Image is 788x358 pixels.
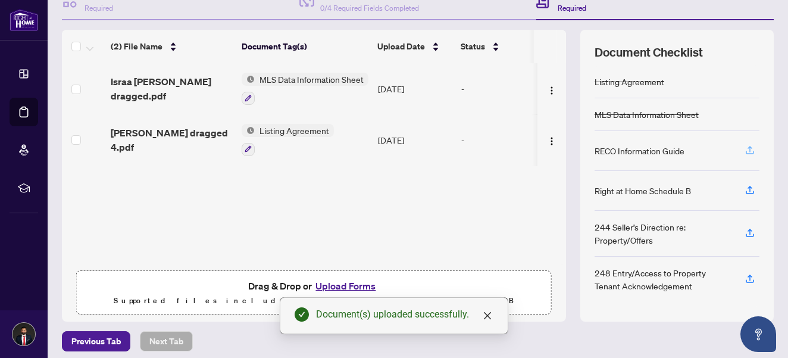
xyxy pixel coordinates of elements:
[111,126,232,154] span: [PERSON_NAME] dragged 4.pdf
[595,266,731,292] div: 248 Entry/Access to Property Tenant Acknowledgement
[12,323,35,345] img: Profile Icon
[84,294,544,308] p: Supported files include .PDF, .JPG, .JPEG, .PNG under 25 MB
[242,73,368,105] button: Status IconMLS Data Information Sheet
[542,79,561,98] button: Logo
[481,309,494,322] a: Close
[373,63,456,114] td: [DATE]
[312,278,379,294] button: Upload Forms
[377,40,425,53] span: Upload Date
[71,332,121,351] span: Previous Tab
[740,316,776,352] button: Open asap
[85,4,113,13] span: Required
[595,220,731,247] div: 244 Seller’s Direction re: Property/Offers
[62,331,130,351] button: Previous Tab
[111,74,232,103] span: Israa [PERSON_NAME] dragged.pdf
[373,30,456,63] th: Upload Date
[111,40,162,53] span: (2) File Name
[595,44,703,61] span: Document Checklist
[461,133,553,147] div: -
[77,271,551,315] span: Drag & Drop orUpload FormsSupported files include .PDF, .JPG, .JPEG, .PNG under25MB
[242,73,255,86] img: Status Icon
[547,86,556,95] img: Logo
[242,124,334,156] button: Status IconListing Agreement
[242,124,255,137] img: Status Icon
[483,311,492,320] span: close
[106,30,237,63] th: (2) File Name
[320,4,419,13] span: 0/4 Required Fields Completed
[255,124,334,137] span: Listing Agreement
[295,307,309,322] span: check-circle
[373,114,456,166] td: [DATE]
[558,4,586,13] span: Required
[461,40,485,53] span: Status
[248,278,379,294] span: Drag & Drop or
[595,108,699,121] div: MLS Data Information Sheet
[10,9,38,31] img: logo
[456,30,557,63] th: Status
[237,30,373,63] th: Document Tag(s)
[461,82,553,95] div: -
[542,130,561,150] button: Logo
[595,184,691,197] div: Right at Home Schedule B
[255,73,368,86] span: MLS Data Information Sheet
[595,144,684,157] div: RECO Information Guide
[595,75,664,88] div: Listing Agreement
[547,136,556,146] img: Logo
[316,307,493,322] div: Document(s) uploaded successfully.
[140,331,193,351] button: Next Tab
